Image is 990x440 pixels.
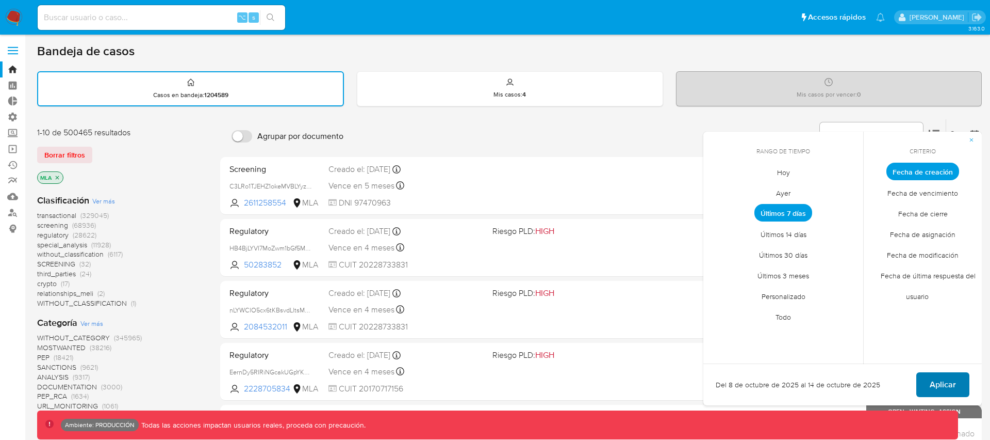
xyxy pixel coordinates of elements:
a: Notificaciones [876,13,885,22]
input: Buscar usuario o caso... [38,11,285,24]
button: search-icon [260,10,281,25]
p: Ambiente: PRODUCCIÓN [65,423,135,427]
p: Todas las acciones impactan usuarios reales, proceda con precaución. [139,420,366,430]
span: s [252,12,255,22]
span: Accesos rápidos [808,12,866,23]
span: ⌥ [238,12,246,22]
a: Salir [971,12,982,23]
p: nicolas.tolosa@mercadolibre.com [910,12,968,22]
